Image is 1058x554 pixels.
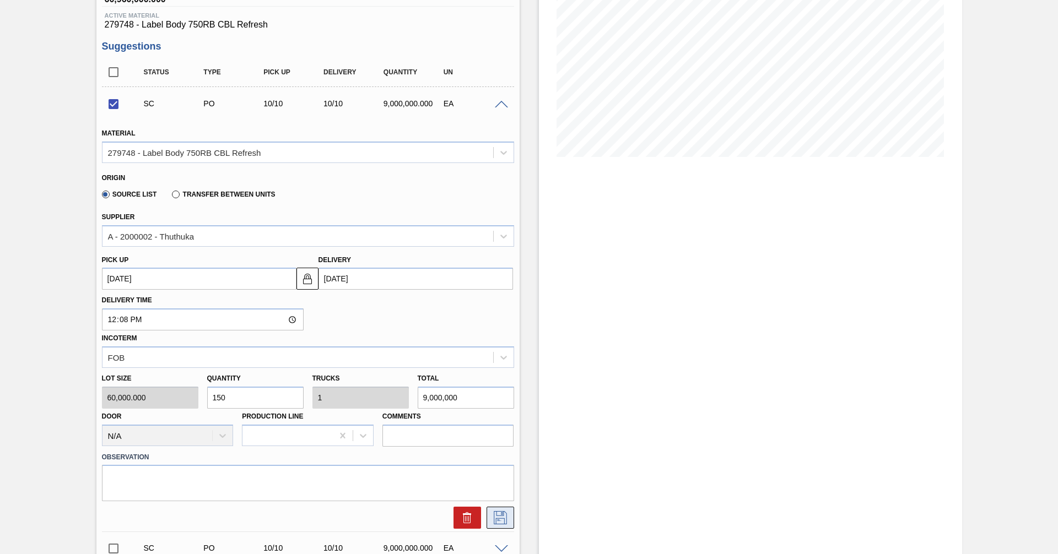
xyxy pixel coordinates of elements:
[108,352,125,362] div: FOB
[312,374,340,382] label: Trucks
[296,268,319,290] button: locked
[207,374,241,382] label: Quantity
[141,68,208,76] div: Status
[102,268,296,290] input: mm/dd/yyyy
[321,99,387,108] div: 10/10/2025
[102,334,137,342] label: Incoterm
[201,68,267,76] div: Type
[102,213,135,221] label: Supplier
[301,272,314,285] img: locked
[381,544,447,552] div: 9,000,000.000
[102,129,136,137] label: Material
[201,544,267,552] div: Purchase order
[108,148,261,157] div: 279748 - Label Body 750RB CBL Refresh
[201,99,267,108] div: Purchase order
[102,41,514,52] h3: Suggestions
[105,12,511,19] span: Active Material
[418,374,439,382] label: Total
[102,256,129,264] label: Pick up
[321,68,387,76] div: Delivery
[319,268,513,290] input: mm/dd/yyyy
[102,412,122,420] label: Door
[441,68,508,76] div: UN
[261,99,327,108] div: 10/10/2025
[381,68,447,76] div: Quantity
[319,256,352,264] label: Delivery
[108,231,195,241] div: A - 2000002 - Thuthuka
[242,412,303,420] label: Production Line
[102,449,514,465] label: Observation
[321,544,387,552] div: 10/10/2025
[141,99,208,108] div: Suggestion Created
[381,99,447,108] div: 9,000,000.000
[102,292,304,308] label: Delivery Time
[102,371,198,387] label: Lot size
[261,544,327,552] div: 10/10/2025
[172,191,275,198] label: Transfer between Units
[448,507,481,529] div: Delete Suggestion
[261,68,327,76] div: Pick up
[105,20,511,30] span: 279748 - Label Body 750RB CBL Refresh
[382,409,514,425] label: Comments
[141,544,208,552] div: Suggestion Created
[481,507,514,529] div: Save Suggestion
[441,544,508,552] div: EA
[102,174,126,182] label: Origin
[102,191,157,198] label: Source List
[441,99,508,108] div: EA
